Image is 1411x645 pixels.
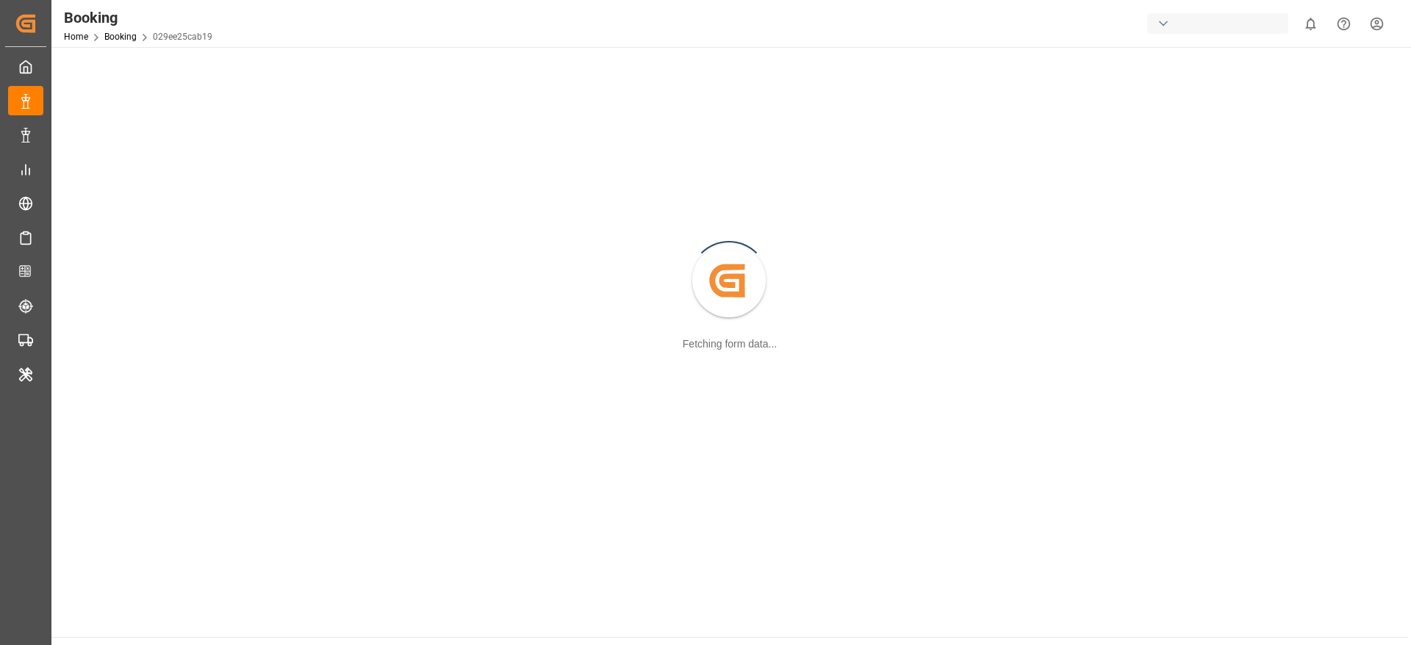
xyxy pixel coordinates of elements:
[64,32,88,42] a: Home
[1294,7,1327,40] button: show 0 new notifications
[1327,7,1360,40] button: Help Center
[683,336,777,352] div: Fetching form data...
[64,7,212,29] div: Booking
[104,32,137,42] a: Booking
